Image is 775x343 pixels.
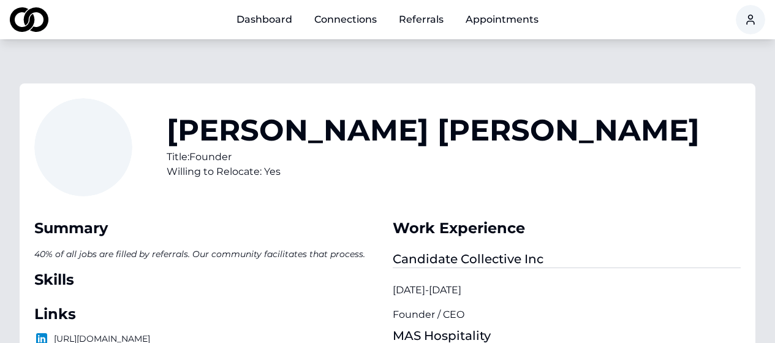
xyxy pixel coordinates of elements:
a: Dashboard [227,7,302,32]
div: [DATE] - [DATE] [393,283,741,298]
img: logo [10,7,48,32]
a: Referrals [389,7,453,32]
h1: [PERSON_NAME] [PERSON_NAME] [167,115,700,145]
div: Skills [34,270,383,290]
div: Title: Founder [167,150,700,164]
nav: Main [227,7,548,32]
a: Appointments [456,7,548,32]
div: Willing to Relocate: Yes [167,164,700,179]
div: Founder / CEO [393,307,741,322]
div: Summary [34,218,383,238]
p: 40% of all jobs are filled by referrals. Our community facilitates that process. [34,245,383,263]
a: Connections [304,7,387,32]
div: Links [34,304,383,324]
div: Work Experience [393,218,741,238]
div: Candidate Collective Inc [393,250,741,268]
